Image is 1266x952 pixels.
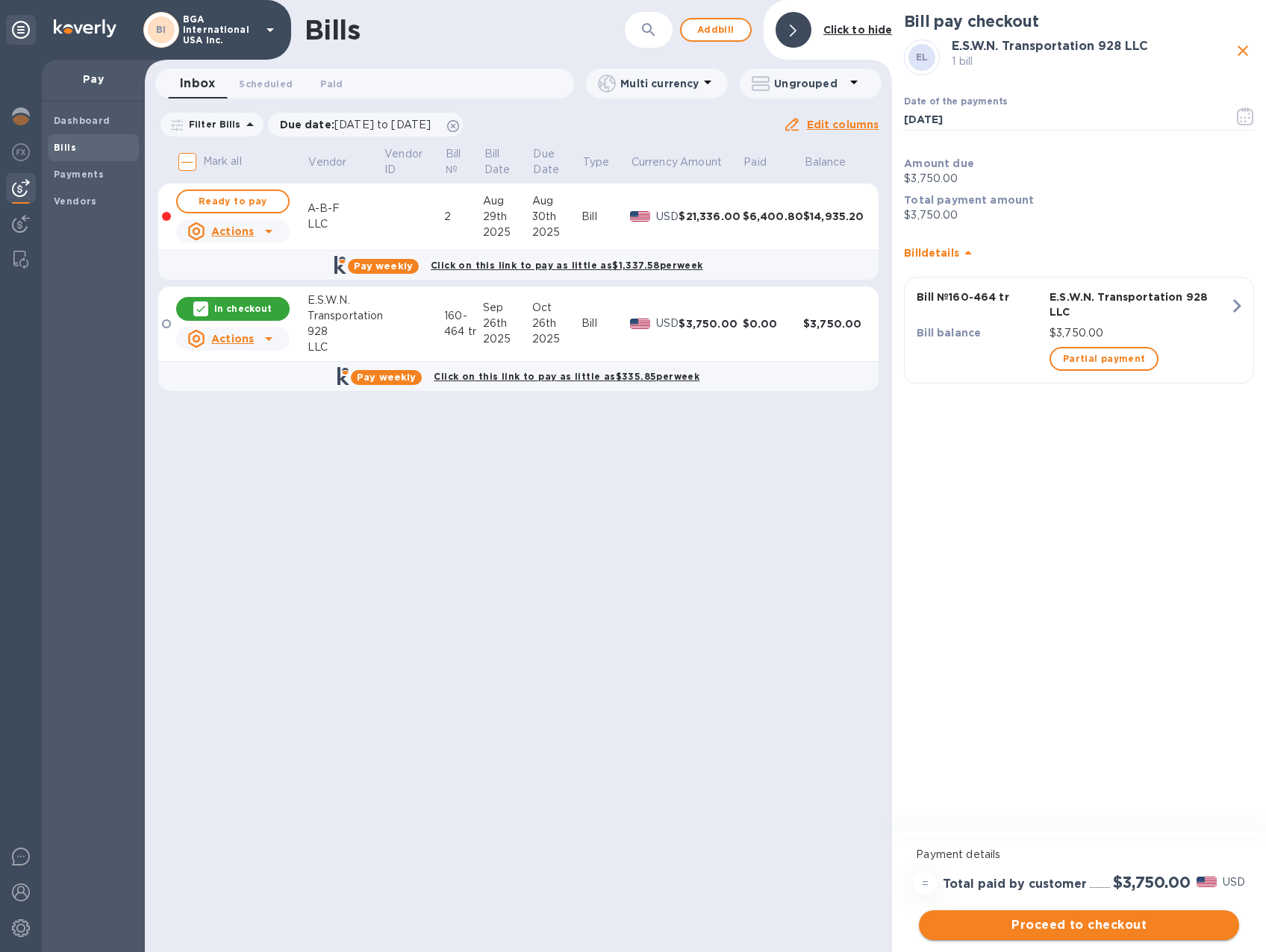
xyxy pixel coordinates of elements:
[904,229,1254,277] div: Billdetails
[913,871,937,895] div: =
[308,339,384,355] div: LLC
[680,154,722,170] p: Amount
[483,300,532,316] div: Sep
[156,24,166,35] b: BI
[280,117,439,132] p: Due date :
[308,324,384,339] div: 928
[904,12,1254,31] h2: Bill pay checkout
[203,154,242,169] p: Mark all
[532,331,581,347] div: 2025
[305,14,360,46] h1: Bills
[630,211,650,222] img: USD
[943,877,1087,892] h3: Total paid by customer
[384,146,443,178] span: Vendor ID
[904,247,958,259] b: Bill details
[931,916,1227,934] span: Proceed to checkout
[679,209,742,224] div: $21,336.00
[805,154,866,170] span: Balance
[1113,873,1191,892] h2: $3,750.00
[357,372,416,383] b: Pay weekly
[917,325,1044,340] p: Bill balance
[581,209,630,225] div: Bill
[431,260,703,271] b: Click on this link to pay as little as $1,337.58 per week
[12,143,30,161] img: Foreign exchange
[484,146,531,178] span: Bill Date
[743,316,803,331] div: $0.00
[308,154,366,170] span: Vendor
[952,54,1232,69] p: 1 bill
[211,225,254,237] u: Actions
[904,98,1007,107] label: Date of the payments
[1197,877,1217,887] img: USD
[183,14,258,46] p: BGA International USA Inc.
[632,154,678,170] p: Currency
[917,289,1044,304] p: Bill № 160-464 tr
[743,154,786,170] span: Paid
[180,73,215,94] span: Inbox
[384,146,423,178] p: Vendor ID
[532,209,581,225] div: 30th
[680,18,752,42] button: Addbill
[308,308,384,324] div: Transportation
[1050,347,1159,371] button: Partial payment
[268,113,464,137] div: Due date:[DATE] to [DATE]
[1223,874,1245,890] p: USD
[743,209,803,224] div: $6,400.80
[1050,325,1229,341] p: $3,750.00
[803,316,867,331] div: $3,750.00
[211,333,254,345] u: Actions
[583,154,629,170] span: Type
[533,146,580,178] span: Due Date
[354,260,413,272] b: Pay weekly
[904,194,1034,206] b: Total payment amount
[904,277,1254,383] button: Bill №160-464 trE.S.W.N. Transportation 928 LLCBill balance$3,750.00Partial payment
[1050,289,1229,319] p: E.S.W.N. Transportation 928 LLC
[803,209,867,224] div: $14,935.20
[434,371,699,382] b: Click on this link to pay as little as $335.85 per week
[54,169,104,180] b: Payments
[444,209,483,225] div: 2
[54,115,110,126] b: Dashboard
[823,24,893,36] b: Click to hide
[620,76,699,91] p: Multi currency
[190,192,276,210] span: Ready to pay
[54,19,116,37] img: Logo
[54,195,97,207] b: Vendors
[693,21,738,39] span: Add bill
[532,316,581,331] div: 26th
[919,910,1239,940] button: Proceed to checkout
[308,292,384,308] div: E.S.W.N.
[239,76,293,92] span: Scheduled
[904,207,1254,223] p: $3,750.00
[308,154,346,170] p: Vendor
[320,76,343,92] span: Paid
[183,118,241,131] p: Filter Bills
[630,319,650,329] img: USD
[54,72,133,87] p: Pay
[214,302,272,315] p: In checkout
[1063,350,1145,368] span: Partial payment
[583,154,610,170] p: Type
[680,154,741,170] span: Amount
[532,225,581,240] div: 2025
[581,316,630,331] div: Bill
[176,190,290,213] button: Ready to pay
[656,209,679,225] p: USD
[532,193,581,209] div: Aug
[805,154,846,170] p: Balance
[679,316,742,331] div: $3,750.00
[904,171,1254,187] p: $3,750.00
[6,15,36,45] div: Unpin categories
[743,154,767,170] p: Paid
[483,225,532,240] div: 2025
[334,119,431,131] span: [DATE] to [DATE]
[904,157,974,169] b: Amount due
[483,331,532,347] div: 2025
[308,201,384,216] div: A-B-F
[532,300,581,316] div: Oct
[1232,40,1254,62] button: close
[484,146,511,178] p: Bill Date
[916,51,929,63] b: EL
[446,146,481,178] span: Bill №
